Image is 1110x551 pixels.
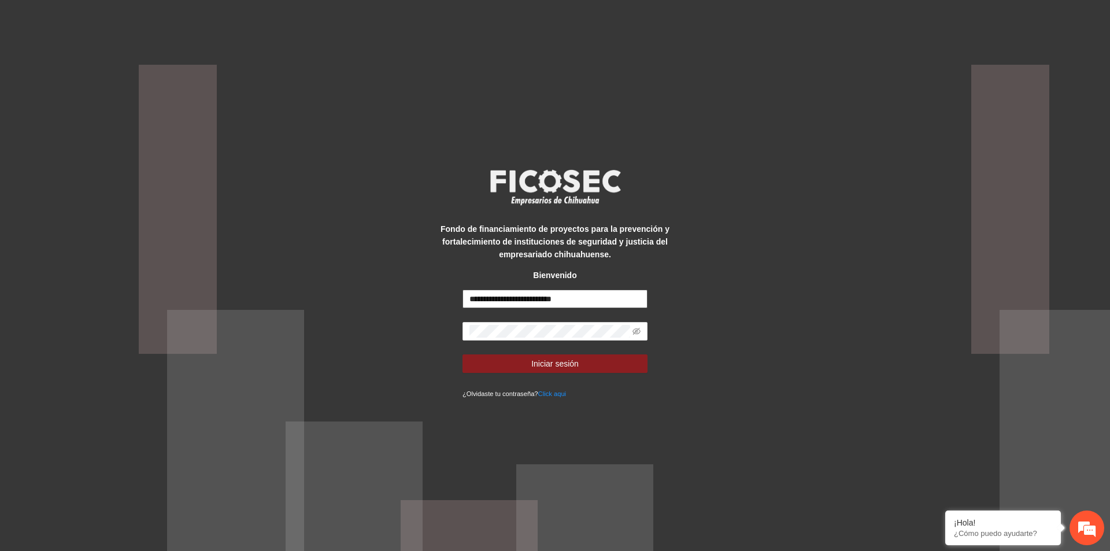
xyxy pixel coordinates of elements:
[632,327,641,335] span: eye-invisible
[462,390,566,397] small: ¿Olvidaste tu contraseña?
[538,390,567,397] a: Click aqui
[531,357,579,370] span: Iniciar sesión
[954,529,1052,538] p: ¿Cómo puedo ayudarte?
[533,271,576,280] strong: Bienvenido
[441,224,669,259] strong: Fondo de financiamiento de proyectos para la prevención y fortalecimiento de instituciones de seg...
[954,518,1052,527] div: ¡Hola!
[462,354,647,373] button: Iniciar sesión
[483,166,627,209] img: logo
